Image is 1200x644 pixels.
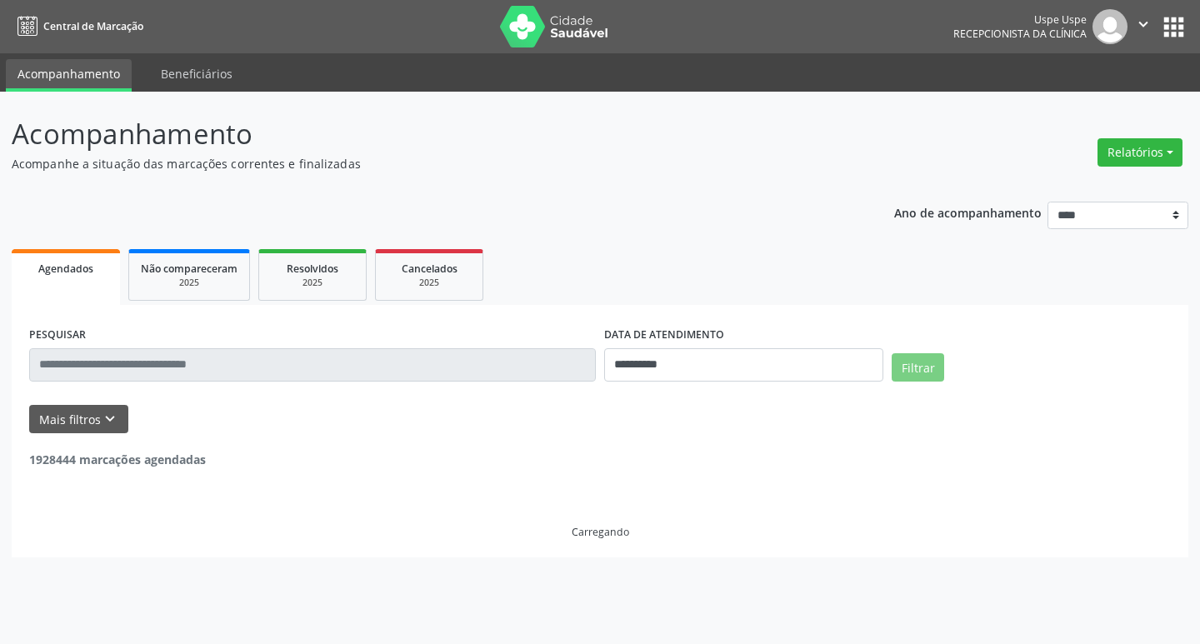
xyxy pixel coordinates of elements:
[953,12,1087,27] div: Uspe Uspe
[271,277,354,289] div: 2025
[12,113,835,155] p: Acompanhamento
[12,155,835,172] p: Acompanhe a situação das marcações correntes e finalizadas
[38,262,93,276] span: Agendados
[402,262,457,276] span: Cancelados
[141,277,237,289] div: 2025
[6,59,132,92] a: Acompanhamento
[892,353,944,382] button: Filtrar
[29,405,128,434] button: Mais filtroskeyboard_arrow_down
[1127,9,1159,44] button: 
[1159,12,1188,42] button: apps
[29,322,86,348] label: PESQUISAR
[287,262,338,276] span: Resolvidos
[1092,9,1127,44] img: img
[101,410,119,428] i: keyboard_arrow_down
[29,452,206,467] strong: 1928444 marcações agendadas
[43,19,143,33] span: Central de Marcação
[953,27,1087,41] span: Recepcionista da clínica
[149,59,244,88] a: Beneficiários
[572,525,629,539] div: Carregando
[1097,138,1182,167] button: Relatórios
[12,12,143,40] a: Central de Marcação
[141,262,237,276] span: Não compareceram
[387,277,471,289] div: 2025
[604,322,724,348] label: DATA DE ATENDIMENTO
[894,202,1042,222] p: Ano de acompanhamento
[1134,15,1152,33] i: 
